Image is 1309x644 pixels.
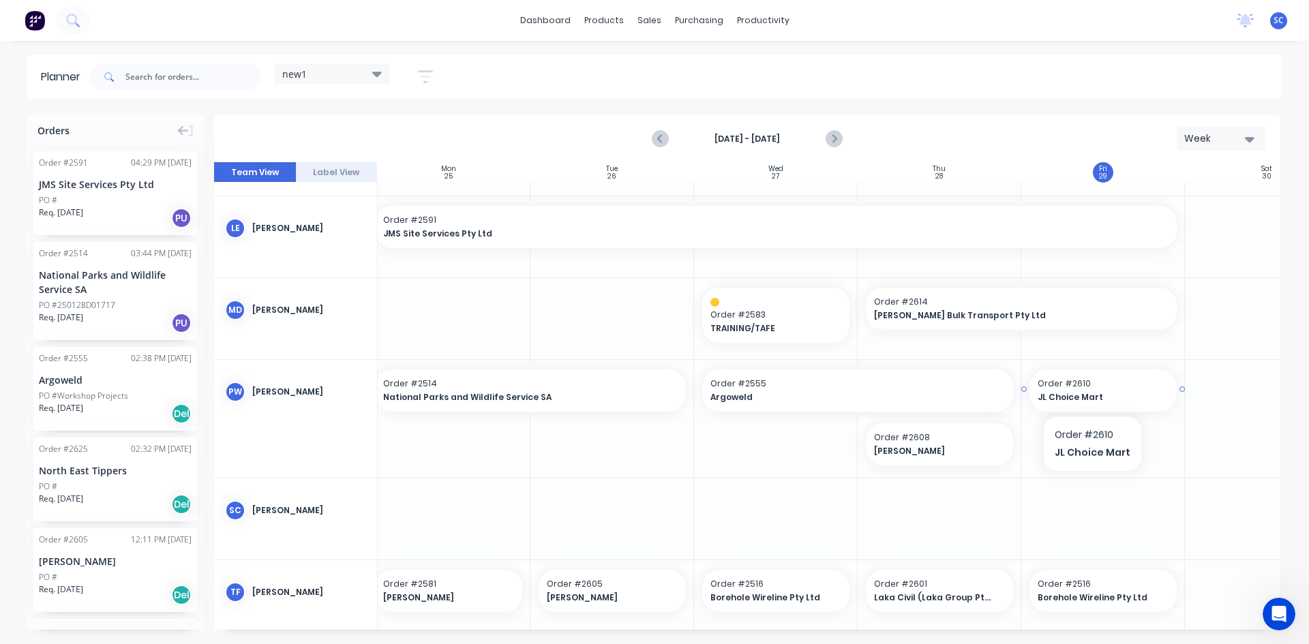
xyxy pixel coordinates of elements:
[171,313,192,333] div: PU
[1038,378,1169,390] span: Order # 2610
[131,352,192,365] div: 02:38 PM [DATE]
[131,157,192,169] div: 04:29 PM [DATE]
[39,493,83,505] span: Req. [DATE]
[171,403,192,424] div: Del
[772,173,779,180] div: 27
[1261,165,1272,173] div: Sat
[39,571,57,583] div: PO #
[39,390,128,402] div: PO #Workshop Projects
[710,592,828,604] span: Borehole Wireline Pty Ltd
[547,592,665,604] span: [PERSON_NAME]
[383,214,1169,226] span: Order # 2591
[171,494,192,515] div: Del
[171,208,192,228] div: PU
[39,206,83,219] span: Req. [DATE]
[874,296,1169,308] span: Order # 2614
[39,373,192,387] div: Argoweld
[933,165,946,173] div: Thu
[39,268,192,296] div: National Parks and Wildlife Service SA
[383,391,648,403] span: National Parks and Wildlife Service SA
[39,177,192,191] div: JMS Site Services Pty Ltd
[131,247,192,260] div: 03:44 PM [DATE]
[39,247,88,260] div: Order # 2514
[710,578,841,590] span: Order # 2516
[252,586,366,598] div: [PERSON_NAME]
[874,578,1005,590] span: Order # 2601
[252,222,366,234] div: [PERSON_NAME]
[252,504,366,517] div: [PERSON_NAME]
[225,500,245,521] div: SC
[383,592,501,604] span: [PERSON_NAME]
[1184,132,1247,146] div: Week
[25,10,45,31] img: Factory
[679,133,815,145] strong: [DATE] - [DATE]
[131,534,192,546] div: 12:11 PM [DATE]
[252,304,366,316] div: [PERSON_NAME]
[445,173,453,180] div: 25
[730,10,796,31] div: productivity
[225,218,245,239] div: LE
[41,69,87,85] div: Planner
[225,300,245,320] div: MD
[1099,173,1107,180] div: 29
[606,165,618,173] div: Tue
[39,299,115,311] div: PO #250128D01717
[631,10,668,31] div: sales
[39,463,192,478] div: North East Tippers
[874,445,992,457] span: [PERSON_NAME]
[39,443,88,455] div: Order # 2625
[225,582,245,602] div: TF
[1099,165,1107,173] div: Fri
[225,382,245,402] div: PW
[768,165,783,173] div: Wed
[710,391,976,403] span: Argoweld
[282,67,307,81] span: new1
[874,431,1005,444] span: Order # 2608
[39,194,57,206] div: PO #
[1274,14,1284,27] span: SC
[39,583,83,596] span: Req. [DATE]
[874,592,992,604] span: Laka Civil (Laka Group Pty Ltd T/as)
[39,554,192,568] div: [PERSON_NAME]
[547,578,678,590] span: Order # 2605
[1262,173,1272,180] div: 30
[1038,578,1169,590] span: Order # 2516
[39,352,88,365] div: Order # 2555
[668,10,730,31] div: purchasing
[577,10,631,31] div: products
[383,578,514,590] span: Order # 2581
[39,534,88,546] div: Order # 2605
[37,123,70,138] span: Orders
[1177,127,1265,151] button: Week
[874,309,1139,322] span: [PERSON_NAME] Bulk Transport Pty Ltd
[171,585,192,605] div: Del
[607,173,616,180] div: 26
[710,309,841,321] span: Order # 2583
[1263,598,1295,630] iframe: Intercom live chat
[296,162,378,183] button: Label View
[383,228,1090,240] span: JMS Site Services Pty Ltd
[513,10,577,31] a: dashboard
[710,378,1005,390] span: Order # 2555
[1038,391,1156,403] span: JL Choice Mart
[39,157,88,169] div: Order # 2591
[383,378,678,390] span: Order # 2514
[252,386,366,398] div: [PERSON_NAME]
[214,162,296,183] button: Team View
[710,322,828,335] span: TRAINING/TAFE
[125,63,260,91] input: Search for orders...
[935,173,943,180] div: 28
[39,311,83,324] span: Req. [DATE]
[441,165,456,173] div: Mon
[39,480,57,493] div: PO #
[1038,592,1156,604] span: Borehole Wireline Pty Ltd
[39,402,83,414] span: Req. [DATE]
[131,443,192,455] div: 02:32 PM [DATE]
